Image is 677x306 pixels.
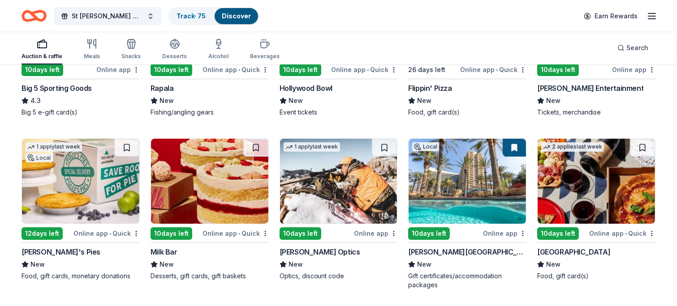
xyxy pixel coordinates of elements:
[537,272,655,280] div: Food, gift card(s)
[72,11,143,21] span: St [PERSON_NAME] Memorial Golf Tournament
[121,35,141,64] button: Snacks
[280,246,360,257] div: [PERSON_NAME] Optics
[331,64,397,75] div: Online app Quick
[367,66,369,73] span: •
[289,259,303,270] span: New
[483,228,526,239] div: Online app
[26,142,82,152] div: 1 apply last week
[151,272,269,280] div: Desserts, gift cards, gift baskets
[160,95,174,106] span: New
[537,108,655,117] div: Tickets, merchandise
[280,83,332,93] div: Hollywood Bowl
[151,64,192,76] div: 10 days left
[22,35,62,64] button: Auction & raffle
[22,227,63,240] div: 12 days left
[22,138,140,280] a: Image for Polly's Pies1 applylast weekLocal12days leftOnline app•Quick[PERSON_NAME]'s PiesNewFood...
[30,95,41,106] span: 4.3
[280,139,397,224] img: Image for Burris Optics
[22,64,63,76] div: 10 days left
[412,142,439,151] div: Local
[280,272,398,280] div: Optics, discount code
[26,153,52,162] div: Local
[625,230,627,237] span: •
[54,7,161,25] button: St [PERSON_NAME] Memorial Golf Tournament
[417,95,431,106] span: New
[84,35,100,64] button: Meals
[280,138,398,280] a: Image for Burris Optics1 applylast week10days leftOnline app[PERSON_NAME] OpticsNewOptics, discou...
[22,246,100,257] div: [PERSON_NAME]'s Pies
[22,108,140,117] div: Big 5 e-gift card(s)
[84,53,100,60] div: Meals
[626,42,648,53] span: Search
[151,138,269,280] a: Image for Milk Bar10days leftOnline app•QuickMilk BarNewDesserts, gift cards, gift baskets
[546,259,561,270] span: New
[537,246,610,257] div: [GEOGRAPHIC_DATA]
[537,227,579,240] div: 10 days left
[546,95,561,106] span: New
[238,66,240,73] span: •
[408,108,526,117] div: Food, gift card(s)
[408,83,452,93] div: Flippin' Pizza
[203,228,269,239] div: Online app Quick
[96,64,140,75] div: Online app
[408,227,450,240] div: 10 days left
[22,139,139,224] img: Image for Polly's Pies
[22,53,62,60] div: Auction & raffle
[222,12,251,20] a: Discover
[578,8,643,24] a: Earn Rewards
[537,138,655,280] a: Image for North Italia2 applieslast week10days leftOnline app•Quick[GEOGRAPHIC_DATA]NewFood, gift...
[538,139,655,224] img: Image for North Italia
[203,64,269,75] div: Online app Quick
[409,139,526,224] img: Image for Harrah's Resort
[612,64,655,75] div: Online app
[354,228,397,239] div: Online app
[151,246,177,257] div: Milk Bar
[151,139,268,224] img: Image for Milk Bar
[109,230,111,237] span: •
[151,108,269,117] div: Fishing/angling gears
[30,259,45,270] span: New
[208,35,229,64] button: Alcohol
[284,142,340,152] div: 1 apply last week
[589,228,655,239] div: Online app Quick
[151,227,192,240] div: 10 days left
[73,228,140,239] div: Online app Quick
[160,259,174,270] span: New
[162,53,187,60] div: Desserts
[121,53,141,60] div: Snacks
[537,64,579,76] div: 10 days left
[496,66,498,73] span: •
[460,64,526,75] div: Online app Quick
[610,39,655,57] button: Search
[408,246,526,257] div: [PERSON_NAME][GEOGRAPHIC_DATA]
[238,230,240,237] span: •
[408,272,526,289] div: Gift certificates/accommodation packages
[22,5,47,26] a: Home
[151,83,174,93] div: Rapala
[541,142,604,152] div: 2 applies last week
[417,259,431,270] span: New
[408,138,526,289] a: Image for Harrah's ResortLocal10days leftOnline app[PERSON_NAME][GEOGRAPHIC_DATA]NewGift certific...
[280,108,398,117] div: Event tickets
[250,35,280,64] button: Beverages
[168,7,259,25] button: Track· 75Discover
[408,64,445,75] div: 26 days left
[208,53,229,60] div: Alcohol
[22,272,140,280] div: Food, gift cards, monetary donations
[22,83,92,93] div: Big 5 Sporting Goods
[177,12,206,20] a: Track· 75
[537,83,643,93] div: [PERSON_NAME] Entertainment
[289,95,303,106] span: New
[280,64,321,76] div: 10 days left
[280,227,321,240] div: 10 days left
[250,53,280,60] div: Beverages
[162,35,187,64] button: Desserts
